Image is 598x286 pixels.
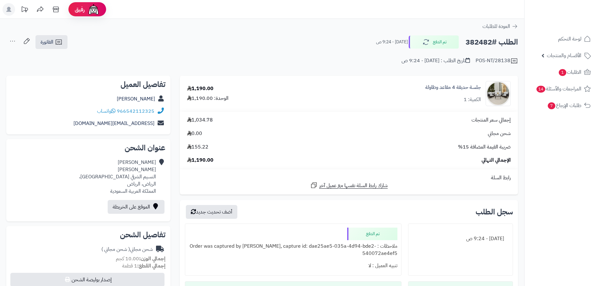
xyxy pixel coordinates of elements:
[187,85,213,92] div: 1,190.00
[75,6,85,13] span: رفيق
[412,233,509,245] div: [DATE] - 9:24 ص
[137,262,165,270] strong: إجمالي القطع:
[488,130,511,137] span: شحن مجاني
[187,143,208,151] span: 155.22
[458,143,511,151] span: ضريبة القيمة المضافة 15%
[555,5,592,18] img: logo-2.png
[476,208,513,216] h3: سجل الطلب
[558,35,581,43] span: لوحة التحكم
[464,96,481,103] div: الكمية: 1
[117,107,154,115] a: 966542112325
[466,36,518,49] h2: الطلب #382482
[117,95,155,103] a: [PERSON_NAME]
[101,246,130,253] span: ( شحن مجاني )
[471,116,511,124] span: إجمالي سعر المنتجات
[528,81,594,96] a: المراجعات والأسئلة14
[11,144,165,152] h2: عنوان الشحن
[536,85,546,93] span: 14
[182,174,515,181] div: رابط السلة
[35,35,67,49] a: الفاتورة
[17,3,32,17] a: تحديثات المنصة
[40,38,53,46] span: الفاتورة
[347,228,397,240] div: تم الدفع
[547,51,581,60] span: الأقسام والمنتجات
[122,262,165,270] small: 1 قطعة
[482,23,510,30] span: العودة للطلبات
[11,81,165,88] h2: تفاصيل العميل
[187,157,213,164] span: 1,190.00
[528,98,594,113] a: طلبات الإرجاع7
[558,68,581,77] span: الطلبات
[79,159,156,195] div: [PERSON_NAME] [PERSON_NAME] النسيم الشرقي [GEOGRAPHIC_DATA]، الرياض، الرياض المملكة العربية السعودية
[547,101,581,110] span: طلبات الإرجاع
[319,182,388,189] span: شارك رابط السلة نفسها مع عميل آخر
[401,57,470,64] div: تاريخ الطلب : [DATE] - 9:24 ص
[139,255,165,262] strong: إجمالي الوزن:
[536,84,581,93] span: المراجعات والأسئلة
[425,84,481,91] a: جلسة حديقة 4 مقاعد وطاولة
[101,246,153,253] div: شحن مجاني
[310,181,388,189] a: شارك رابط السلة نفسها مع عميل آخر
[11,231,165,239] h2: تفاصيل الشحن
[187,95,229,102] div: الوحدة: 1,190.00
[547,102,556,110] span: 7
[187,130,202,137] span: 0.00
[189,260,397,272] div: تنبيه العميل : لا
[482,23,518,30] a: العودة للطلبات
[528,65,594,80] a: الطلبات1
[558,69,567,76] span: 1
[486,81,510,106] img: 1754462914-110119010027-90x90.jpg
[376,39,408,45] small: [DATE] - 9:24 ص
[476,57,518,65] div: POS-NT/28138
[87,3,100,16] img: ai-face.png
[97,107,116,115] a: واتساب
[116,255,165,262] small: 10.00 كجم
[187,116,213,124] span: 1,034.78
[186,205,237,219] button: أضف تحديث جديد
[189,240,397,260] div: ملاحظات : Order was captured by [PERSON_NAME], capture id: dae25ae5-035a-4d94-bde2-540072ae4ef5
[482,157,511,164] span: الإجمالي النهائي
[73,120,154,127] a: [EMAIL_ADDRESS][DOMAIN_NAME]
[528,31,594,46] a: لوحة التحكم
[108,200,164,214] a: الموقع على الخريطة
[409,35,459,49] button: تم الدفع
